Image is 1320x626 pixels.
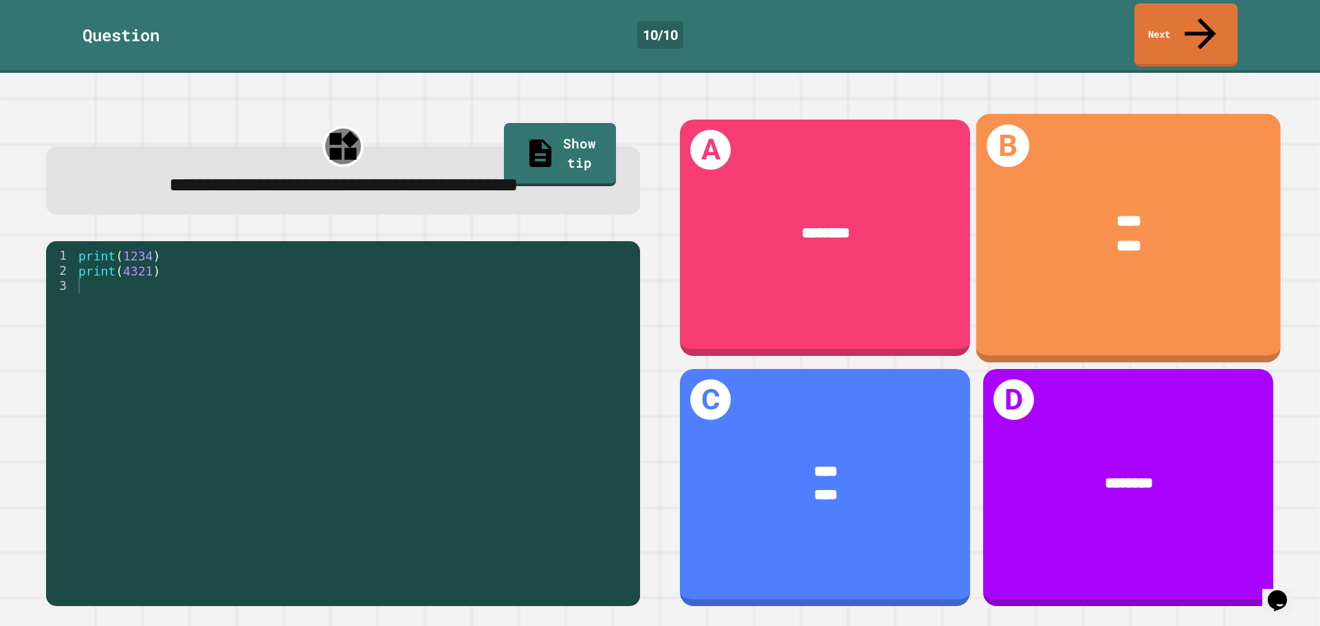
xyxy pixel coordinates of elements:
a: Next [1134,3,1237,67]
div: 1 [46,248,76,263]
h1: D [993,379,1034,420]
div: 2 [46,263,76,278]
h1: C [690,379,731,420]
div: Question [82,23,159,47]
a: Show tip [504,123,616,186]
div: 3 [46,278,76,293]
h1: B [987,124,1030,167]
iframe: chat widget [1262,571,1306,612]
div: 10 / 10 [637,21,683,49]
h1: A [690,130,731,170]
